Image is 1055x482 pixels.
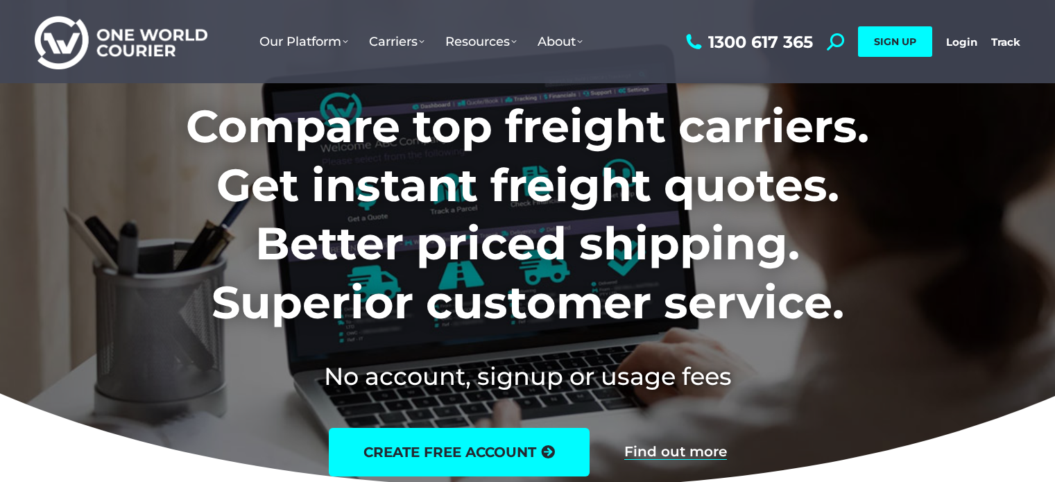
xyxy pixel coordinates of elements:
[94,97,961,332] h1: Compare top freight carriers. Get instant freight quotes. Better priced shipping. Superior custom...
[858,26,932,57] a: SIGN UP
[35,14,207,70] img: One World Courier
[445,34,517,49] span: Resources
[369,34,424,49] span: Carriers
[874,35,916,48] span: SIGN UP
[94,359,961,393] h2: No account, signup or usage fees
[435,20,527,63] a: Resources
[527,20,593,63] a: About
[946,35,977,49] a: Login
[259,34,348,49] span: Our Platform
[624,445,727,460] a: Find out more
[359,20,435,63] a: Carriers
[991,35,1020,49] a: Track
[249,20,359,63] a: Our Platform
[329,428,590,476] a: create free account
[683,33,813,51] a: 1300 617 365
[538,34,583,49] span: About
